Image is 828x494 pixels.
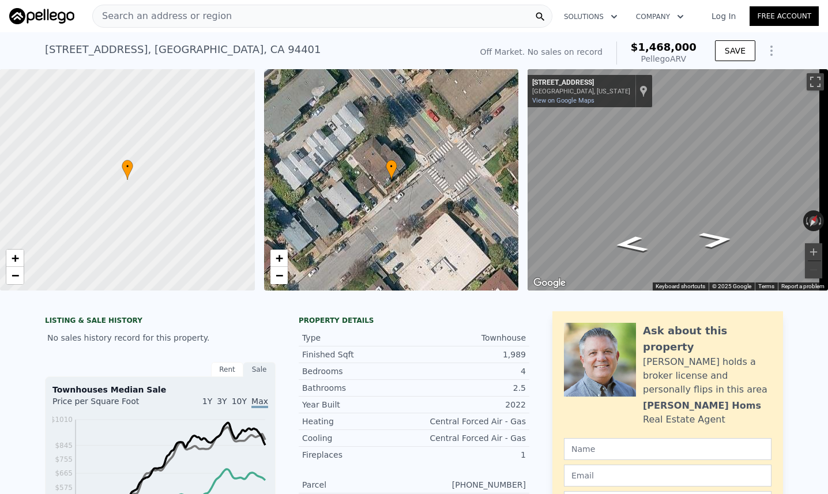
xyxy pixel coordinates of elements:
[386,160,397,180] div: •
[122,161,133,172] span: •
[807,73,824,90] button: Toggle fullscreen view
[270,250,288,267] a: Zoom in
[528,69,828,291] div: Street View
[275,268,283,282] span: −
[122,160,133,180] div: •
[805,243,822,261] button: Zoom in
[302,416,414,427] div: Heating
[414,382,526,394] div: 2.5
[414,416,526,427] div: Central Forced Air - Gas
[302,349,414,360] div: Finished Sqft
[211,362,243,377] div: Rent
[528,69,828,291] div: Map
[93,9,232,23] span: Search an address or region
[803,210,810,231] button: Rotate counterclockwise
[698,10,750,22] a: Log In
[52,395,160,414] div: Price per Square Foot
[643,413,725,427] div: Real Estate Agent
[386,161,397,172] span: •
[643,323,771,355] div: Ask about this property
[414,432,526,444] div: Central Forced Air - Gas
[55,484,73,492] tspan: $575
[302,365,414,377] div: Bedrooms
[715,40,755,61] button: SAVE
[758,283,774,289] a: Terms
[302,449,414,461] div: Fireplaces
[414,449,526,461] div: 1
[6,250,24,267] a: Zoom in
[532,88,630,95] div: [GEOGRAPHIC_DATA], [US_STATE]
[818,210,825,231] button: Rotate clockwise
[631,53,697,65] div: Pellego ARV
[631,41,697,53] span: $1,468,000
[45,327,276,348] div: No sales history record for this property.
[45,316,276,327] div: LISTING & SALE HISTORY
[414,332,526,344] div: Townhouse
[530,276,569,291] a: Open this area in Google Maps (opens a new window)
[414,399,526,410] div: 2022
[414,349,526,360] div: 1,989
[600,232,663,257] path: Go Southwest, E Bellevue Ave
[760,39,783,62] button: Show Options
[530,276,569,291] img: Google
[55,442,73,450] tspan: $845
[217,397,227,406] span: 3Y
[480,46,603,58] div: Off Market. No sales on record
[251,397,268,408] span: Max
[6,267,24,284] a: Zoom out
[55,455,73,463] tspan: $755
[299,316,529,325] div: Property details
[532,97,594,104] a: View on Google Maps
[805,261,822,278] button: Zoom out
[302,479,414,491] div: Parcel
[12,268,19,282] span: −
[51,416,73,424] tspan: $1010
[685,228,748,252] path: Go Northeast, E Bellevue Ave
[55,469,73,477] tspan: $665
[302,399,414,410] div: Year Built
[627,6,693,27] button: Company
[781,283,825,289] a: Report a problem
[532,78,630,88] div: [STREET_ADDRESS]
[270,267,288,284] a: Zoom out
[12,251,19,265] span: +
[555,6,627,27] button: Solutions
[564,465,771,487] input: Email
[712,283,751,289] span: © 2025 Google
[52,384,268,395] div: Townhouses Median Sale
[9,8,74,24] img: Pellego
[302,332,414,344] div: Type
[639,85,648,97] a: Show location on map
[202,397,212,406] span: 1Y
[302,382,414,394] div: Bathrooms
[414,365,526,377] div: 4
[302,432,414,444] div: Cooling
[750,6,819,26] a: Free Account
[804,210,823,232] button: Reset the view
[643,355,771,397] div: [PERSON_NAME] holds a broker license and personally flips in this area
[564,438,771,460] input: Name
[243,362,276,377] div: Sale
[232,397,247,406] span: 10Y
[656,282,705,291] button: Keyboard shortcuts
[275,251,283,265] span: +
[643,399,761,413] div: [PERSON_NAME] Homs
[414,479,526,491] div: [PHONE_NUMBER]
[45,42,321,58] div: [STREET_ADDRESS] , [GEOGRAPHIC_DATA] , CA 94401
